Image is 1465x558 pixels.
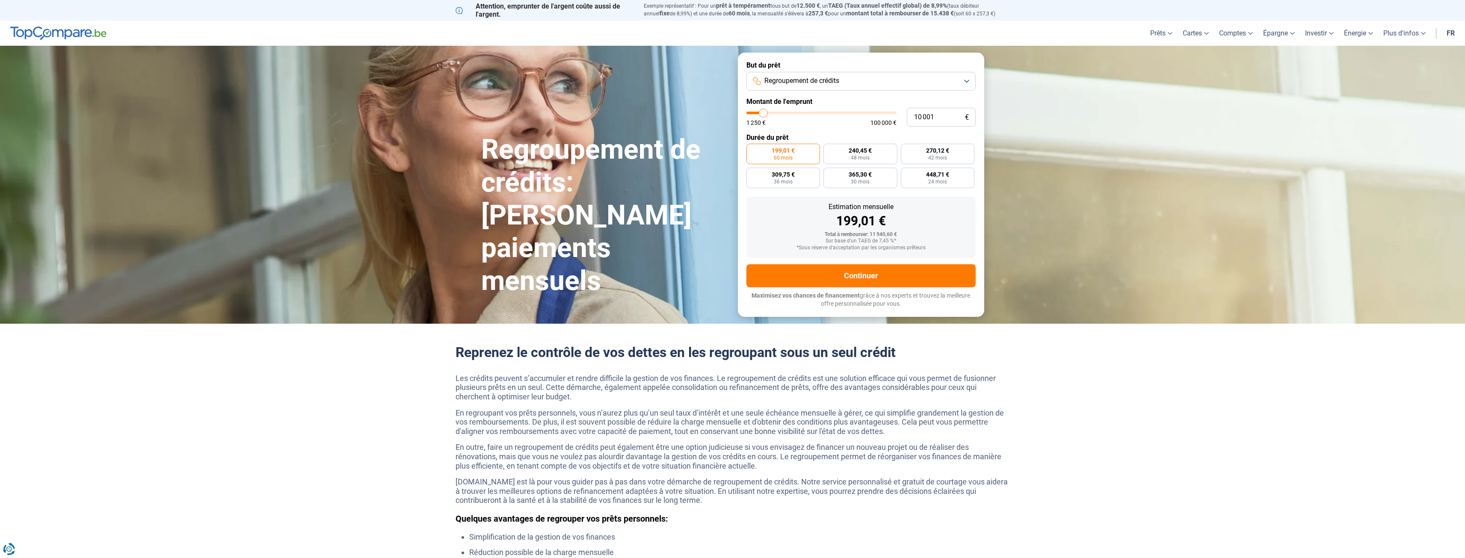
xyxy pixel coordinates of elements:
[746,292,976,308] p: grâce à nos experts et trouvez la meilleure offre personnalisée pour vous.
[851,179,870,184] span: 30 mois
[753,238,969,244] div: Sur base d'un TAEG de 7,45 %*
[1214,21,1258,46] a: Comptes
[1378,21,1431,46] a: Plus d'infos
[746,61,976,69] label: But du prêt
[965,114,969,121] span: €
[772,171,795,177] span: 309,75 €
[928,155,947,160] span: 42 mois
[746,264,976,287] button: Continuer
[926,171,949,177] span: 448,71 €
[469,532,1010,542] li: Simplification de la gestion de vos finances
[746,133,976,142] label: Durée du prêt
[456,443,1010,470] p: En outre, faire un regroupement de crédits peut également être une option judicieuse si vous envi...
[828,2,947,9] span: TAEG (Taux annuel effectif global) de 8,99%
[928,179,947,184] span: 24 mois
[456,514,1010,524] h3: Quelques avantages de regrouper vos prêts personnels:
[753,215,969,227] div: 199,01 €
[764,76,839,86] span: Regroupement de crédits
[746,72,976,91] button: Regroupement de crédits
[1300,21,1339,46] a: Investir
[870,120,897,126] span: 100 000 €
[481,133,728,298] h1: Regroupement de crédits: [PERSON_NAME] paiements mensuels
[1258,21,1300,46] a: Épargne
[1178,21,1214,46] a: Cartes
[846,10,954,17] span: montant total à rembourser de 15.438 €
[753,204,969,210] div: Estimation mensuelle
[746,97,976,106] label: Montant de l'emprunt
[456,374,1010,402] p: Les crédits peuvent s’accumuler et rendre difficile la gestion de vos finances. Le regroupement d...
[796,2,820,9] span: 12.500 €
[716,2,770,9] span: prêt à tempérament
[752,292,860,299] span: Maximisez vos chances de financement
[926,148,949,154] span: 270,12 €
[746,120,766,126] span: 1 250 €
[774,179,793,184] span: 36 mois
[851,155,870,160] span: 48 mois
[10,27,107,40] img: TopCompare
[753,245,969,251] div: *Sous réserve d'acceptation par les organismes prêteurs
[456,344,1010,360] h2: Reprenez le contrôle de vos dettes en les regroupant sous un seul crédit
[1339,21,1378,46] a: Énergie
[660,10,670,17] span: fixe
[728,10,750,17] span: 60 mois
[456,477,1010,505] p: [DOMAIN_NAME] est là pour vous guider pas à pas dans votre démarche de regroupement de crédits. N...
[644,2,1010,18] p: Exemple représentatif : Pour un tous but de , un (taux débiteur annuel de 8,99%) et une durée de ...
[772,148,795,154] span: 199,01 €
[469,548,1010,557] li: Réduction possible de la charge mensuelle
[849,148,872,154] span: 240,45 €
[753,232,969,238] div: Total à rembourser: 11 940,60 €
[1145,21,1178,46] a: Prêts
[456,408,1010,436] p: En regroupant vos prêts personnels, vous n’aurez plus qu’un seul taux d’intérêt et une seule éché...
[1441,21,1460,46] a: fr
[849,171,872,177] span: 365,30 €
[774,155,793,160] span: 60 mois
[456,2,633,18] p: Attention, emprunter de l'argent coûte aussi de l'argent.
[808,10,828,17] span: 257,3 €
